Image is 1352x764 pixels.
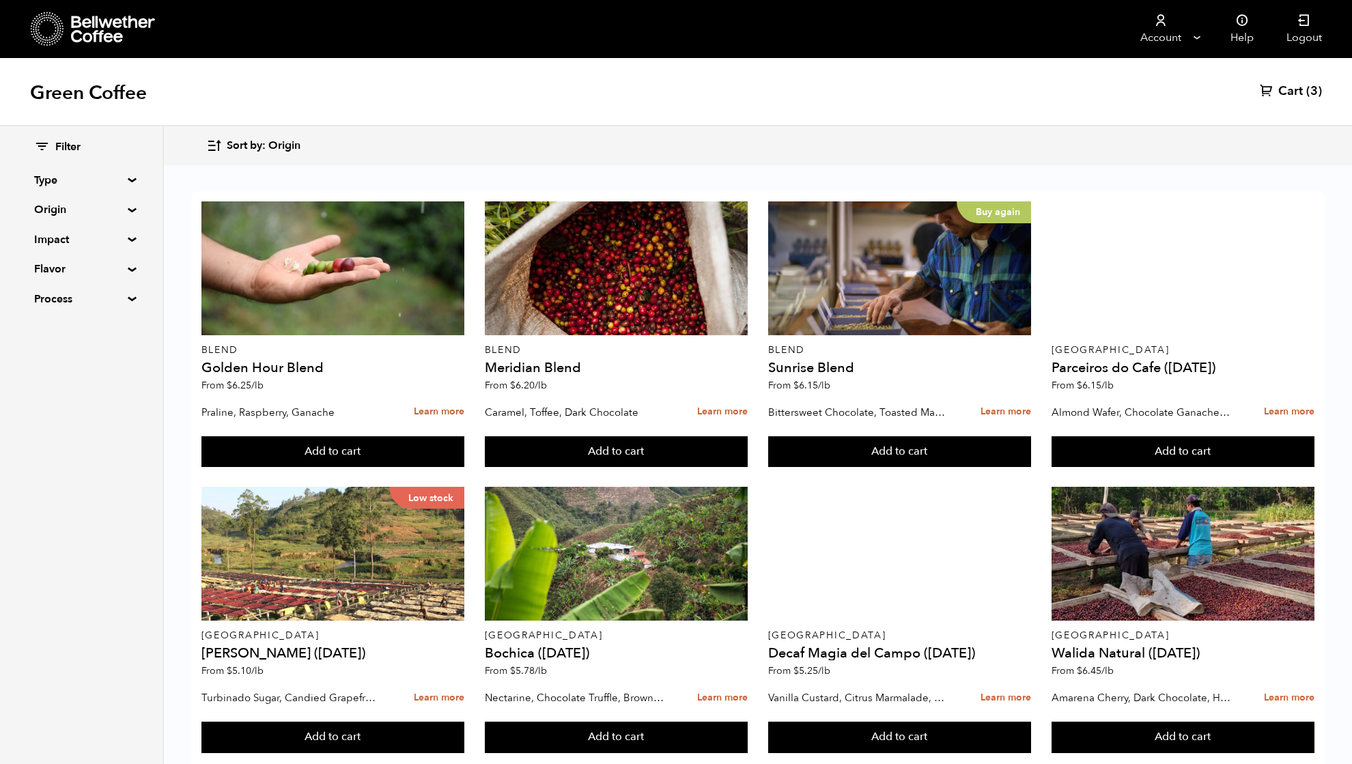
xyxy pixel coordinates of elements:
[1077,379,1082,392] span: $
[34,261,128,277] summary: Flavor
[768,402,947,423] p: Bittersweet Chocolate, Toasted Marshmallow, Candied Orange, Praline
[981,397,1031,427] a: Learn more
[981,683,1031,713] a: Learn more
[485,688,664,708] p: Nectarine, Chocolate Truffle, Brown Sugar
[201,436,465,468] button: Add to cart
[201,631,465,640] p: [GEOGRAPHIC_DATA]
[34,291,128,307] summary: Process
[768,379,830,392] span: From
[201,402,380,423] p: Praline, Raspberry, Ganache
[957,201,1031,223] p: Buy again
[1264,397,1314,427] a: Learn more
[1260,83,1322,100] a: Cart (3)
[1052,722,1315,753] button: Add to cart
[818,664,830,677] span: /lb
[768,361,1032,375] h4: Sunrise Blend
[793,379,799,392] span: $
[201,487,465,621] a: Low stock
[227,139,300,154] span: Sort by: Origin
[535,379,547,392] span: /lb
[227,379,232,392] span: $
[1101,379,1114,392] span: /lb
[818,379,830,392] span: /lb
[485,631,748,640] p: [GEOGRAPHIC_DATA]
[251,664,264,677] span: /lb
[227,664,264,677] bdi: 5.10
[1052,664,1114,677] span: From
[201,722,465,753] button: Add to cart
[768,345,1032,355] p: Blend
[201,345,465,355] p: Blend
[485,345,748,355] p: Blend
[1077,664,1082,677] span: $
[485,664,547,677] span: From
[768,436,1032,468] button: Add to cart
[1052,402,1230,423] p: Almond Wafer, Chocolate Ganache, Bing Cherry
[1077,379,1114,392] bdi: 6.15
[485,722,748,753] button: Add to cart
[485,402,664,423] p: Caramel, Toffee, Dark Chocolate
[485,379,547,392] span: From
[414,683,464,713] a: Learn more
[485,361,748,375] h4: Meridian Blend
[1306,83,1322,100] span: (3)
[768,201,1032,335] a: Buy again
[1052,379,1114,392] span: From
[485,436,748,468] button: Add to cart
[201,647,465,660] h4: [PERSON_NAME] ([DATE])
[510,379,516,392] span: $
[793,664,799,677] span: $
[697,397,748,427] a: Learn more
[34,231,128,248] summary: Impact
[30,81,147,105] h1: Green Coffee
[768,664,830,677] span: From
[389,487,464,509] p: Low stock
[1052,688,1230,708] p: Amarena Cherry, Dark Chocolate, Hibiscus
[510,379,547,392] bdi: 6.20
[510,664,547,677] bdi: 5.78
[485,647,748,660] h4: Bochica ([DATE])
[697,683,748,713] a: Learn more
[227,664,232,677] span: $
[206,130,300,162] button: Sort by: Origin
[201,379,264,392] span: From
[1052,436,1315,468] button: Add to cart
[510,664,516,677] span: $
[1052,647,1315,660] h4: Walida Natural ([DATE])
[1052,345,1315,355] p: [GEOGRAPHIC_DATA]
[768,722,1032,753] button: Add to cart
[1278,83,1303,100] span: Cart
[201,664,264,677] span: From
[227,379,264,392] bdi: 6.25
[793,664,830,677] bdi: 5.25
[1101,664,1114,677] span: /lb
[414,397,464,427] a: Learn more
[55,140,81,155] span: Filter
[201,688,380,708] p: Turbinado Sugar, Candied Grapefruit, Spiced Plum
[793,379,830,392] bdi: 6.15
[768,647,1032,660] h4: Decaf Magia del Campo ([DATE])
[34,201,128,218] summary: Origin
[201,361,465,375] h4: Golden Hour Blend
[768,631,1032,640] p: [GEOGRAPHIC_DATA]
[1264,683,1314,713] a: Learn more
[1052,631,1315,640] p: [GEOGRAPHIC_DATA]
[251,379,264,392] span: /lb
[768,688,947,708] p: Vanilla Custard, Citrus Marmalade, Caramel
[1077,664,1114,677] bdi: 6.45
[1052,361,1315,375] h4: Parceiros do Cafe ([DATE])
[535,664,547,677] span: /lb
[34,172,128,188] summary: Type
